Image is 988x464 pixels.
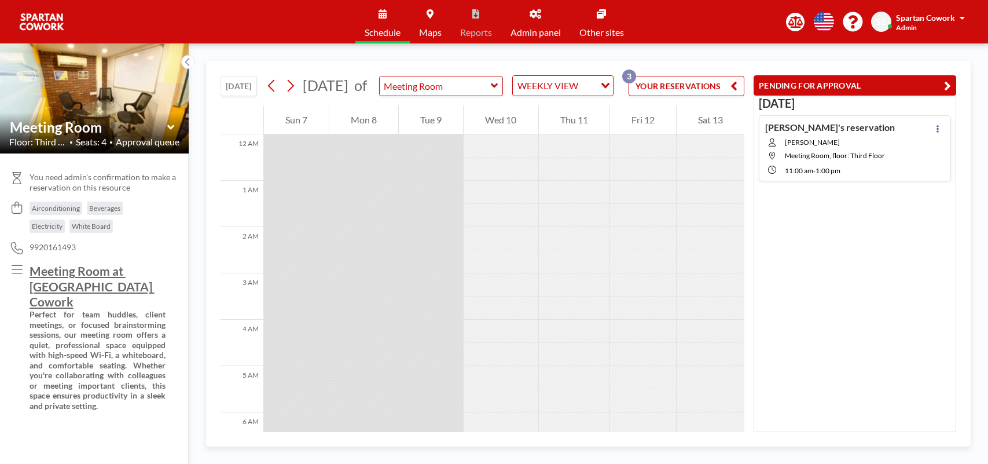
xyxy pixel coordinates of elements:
[72,222,111,231] span: White Board
[582,78,594,93] input: Search for option
[354,76,367,94] span: of
[30,309,167,411] strong: Perfect for team huddles, client meetings, or focused brainstorming sessions, our meeting room of...
[813,166,816,175] span: -
[610,105,676,134] div: Fri 12
[765,122,895,133] h4: [PERSON_NAME]'s reservation
[221,273,263,320] div: 3 AM
[759,96,951,111] h3: [DATE]
[116,136,179,148] span: Approval queue
[221,320,263,366] div: 4 AM
[380,76,491,96] input: Meeting Room
[76,136,106,148] span: Seats: 4
[109,138,113,146] span: •
[785,166,813,175] span: 11:00 AM
[10,119,167,136] input: Meeting Room
[539,105,609,134] div: Thu 11
[19,10,65,34] img: organization-logo
[510,28,561,37] span: Admin panel
[896,13,955,23] span: Spartan Cowork
[464,105,538,134] div: Wed 10
[513,76,613,96] div: Search for option
[30,172,179,192] span: You need admin's confirmation to make a reservation on this resource
[896,23,917,32] span: Admin
[785,151,885,160] span: Meeting Room, floor: Third Floor
[221,134,263,181] div: 12 AM
[9,136,67,148] span: Floor: Third Flo...
[30,242,76,253] span: 9920161493
[69,138,73,146] span: •
[399,105,463,134] div: Tue 9
[365,28,401,37] span: Schedule
[221,76,257,96] button: [DATE]
[515,78,581,93] span: WEEKLY VIEW
[677,105,744,134] div: Sat 13
[264,105,329,134] div: Sun 7
[329,105,398,134] div: Mon 8
[221,227,263,273] div: 2 AM
[221,412,263,459] div: 6 AM
[876,17,886,27] span: SC
[221,366,263,412] div: 5 AM
[221,181,263,227] div: 1 AM
[579,28,624,37] span: Other sites
[816,166,840,175] span: 1:00 PM
[785,138,897,147] span: [PERSON_NAME]
[32,222,63,231] span: Electricity
[754,75,956,96] button: PENDING FOR APPROVAL
[629,76,744,96] button: YOUR RESERVATIONS3
[460,28,492,37] span: Reports
[303,76,348,94] span: [DATE]
[30,264,155,309] u: Meeting Room at [GEOGRAPHIC_DATA] Cowork
[32,204,80,213] span: Airconditioning
[89,204,120,213] span: Beverages
[419,28,442,37] span: Maps
[622,70,636,83] p: 3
